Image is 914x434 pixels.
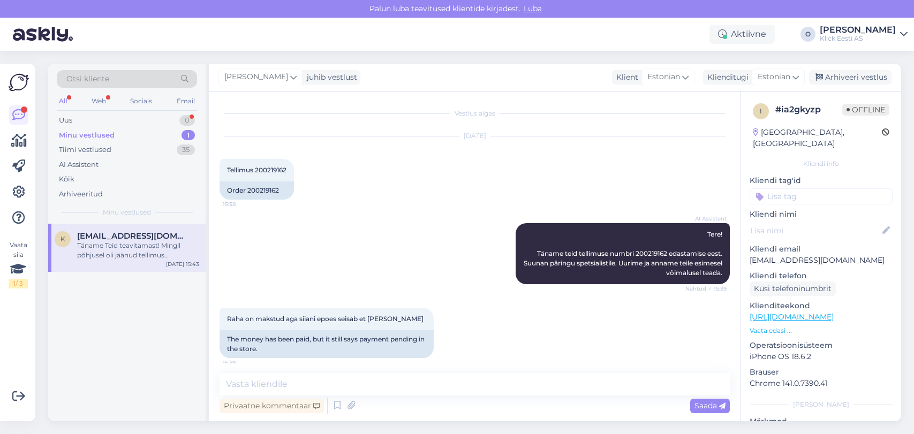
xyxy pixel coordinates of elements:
span: Minu vestlused [103,208,151,217]
span: 15:38 [223,200,263,208]
div: Arhiveeri vestlus [809,70,892,85]
div: # ia2gkyzp [775,103,842,116]
div: AI Assistent [59,159,99,170]
p: Märkmed [750,416,893,427]
div: O [800,27,815,42]
div: Email [175,94,197,108]
div: Aktiivne [709,25,775,44]
p: Kliendi nimi [750,209,893,220]
div: Uus [59,115,72,126]
span: i [760,107,762,115]
div: Tiimi vestlused [59,144,111,155]
div: [PERSON_NAME] [820,26,896,34]
div: Kõik [59,174,74,185]
p: Brauser [750,367,893,378]
div: 35 [177,144,195,155]
p: Chrome 141.0.7390.41 [750,378,893,389]
span: Raha on makstud aga siiani epoes seisab et [PERSON_NAME] [227,315,424,323]
p: Kliendi telefon [750,270,893,281]
span: [PERSON_NAME] [224,71,288,83]
p: Kliendi tag'id [750,175,893,186]
div: 1 / 3 [9,279,28,288]
div: Küsi telefoninumbrit [750,281,836,296]
div: [GEOGRAPHIC_DATA], [GEOGRAPHIC_DATA] [753,127,882,149]
div: Arhiveeritud [59,189,103,200]
input: Lisa nimi [750,225,880,237]
div: Kliendi info [750,159,893,169]
span: Luba [520,4,545,13]
div: Web [89,94,108,108]
div: The money has been paid, but it still says payment pending in the store. [220,330,434,358]
p: iPhone OS 18.6.2 [750,351,893,362]
input: Lisa tag [750,188,893,204]
span: Estonian [758,71,790,83]
span: Nähtud ✓ 15:39 [685,285,727,293]
div: [DATE] [220,131,730,141]
div: Klick Eesti AS [820,34,896,43]
span: Offline [842,104,889,116]
p: Klienditeekond [750,300,893,311]
span: Otsi kliente [66,73,109,85]
p: Operatsioonisüsteem [750,340,893,351]
div: Täname Teid teavitamast! Mingil põhjusel oli jäänud tellimus kinnitamata. Kinnitasime nüüd käsits... [77,241,199,260]
div: Klienditugi [703,72,749,83]
div: Minu vestlused [59,130,115,141]
span: Tellimus 200219162 [227,166,286,174]
div: Privaatne kommentaar [220,399,324,413]
a: [PERSON_NAME]Klick Eesti AS [820,26,908,43]
div: Vestlus algas [220,109,730,118]
img: Askly Logo [9,72,29,93]
div: 1 [182,130,195,141]
span: AI Assistent [686,215,727,223]
span: 15:39 [223,359,263,367]
p: [EMAIL_ADDRESS][DOMAIN_NAME] [750,255,893,266]
span: Estonian [647,71,680,83]
div: juhib vestlust [303,72,357,83]
p: Vaata edasi ... [750,326,893,336]
span: Ksepa30@gmail.com [77,231,188,241]
div: All [57,94,69,108]
div: Order 200219162 [220,181,294,200]
div: Klient [612,72,638,83]
div: 0 [179,115,195,126]
div: [PERSON_NAME] [750,400,893,409]
div: Vaata siia [9,240,28,288]
span: Tere! Täname teid tellimuse numbri 200219162 edastamise eest. Suunan päringu spetsialistile. Uuri... [524,230,724,277]
div: Socials [128,94,154,108]
div: [DATE] 15:43 [166,260,199,268]
span: K [61,235,65,243]
span: Saada [694,401,726,410]
p: Kliendi email [750,243,893,255]
a: [URL][DOMAIN_NAME] [750,312,834,322]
